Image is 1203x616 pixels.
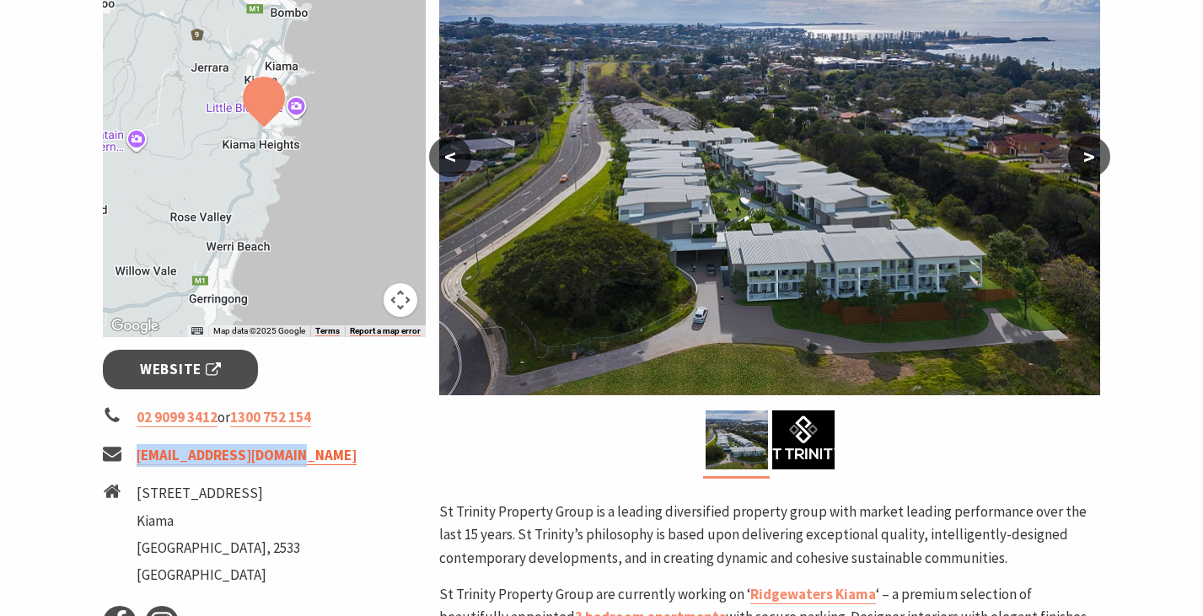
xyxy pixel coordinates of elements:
li: [GEOGRAPHIC_DATA] [137,564,300,587]
a: 02 9099 3412 [137,408,218,427]
img: Google [107,315,163,337]
button: Keyboard shortcuts [191,325,203,337]
li: [GEOGRAPHIC_DATA], 2533 [137,537,300,560]
button: Map camera controls [384,283,417,317]
a: Terms (opens in new tab) [315,326,340,336]
a: Report a map error [350,326,421,336]
button: < [429,137,471,177]
li: Kiama [137,510,300,533]
li: [STREET_ADDRESS] [137,482,300,505]
a: 1300 752 154 [230,408,311,427]
a: [EMAIL_ADDRESS][DOMAIN_NAME] [137,446,357,465]
a: Open this area in Google Maps (opens a new window) [107,315,163,337]
p: St Trinity Property Group is a leading diversified property group with market leading performance... [439,501,1100,570]
span: Website [140,358,221,381]
li: or [103,406,427,429]
span: Map data ©2025 Google [213,326,305,335]
button: > [1068,137,1110,177]
a: Ridgewaters Kiama [750,585,876,604]
a: Website [103,350,259,389]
